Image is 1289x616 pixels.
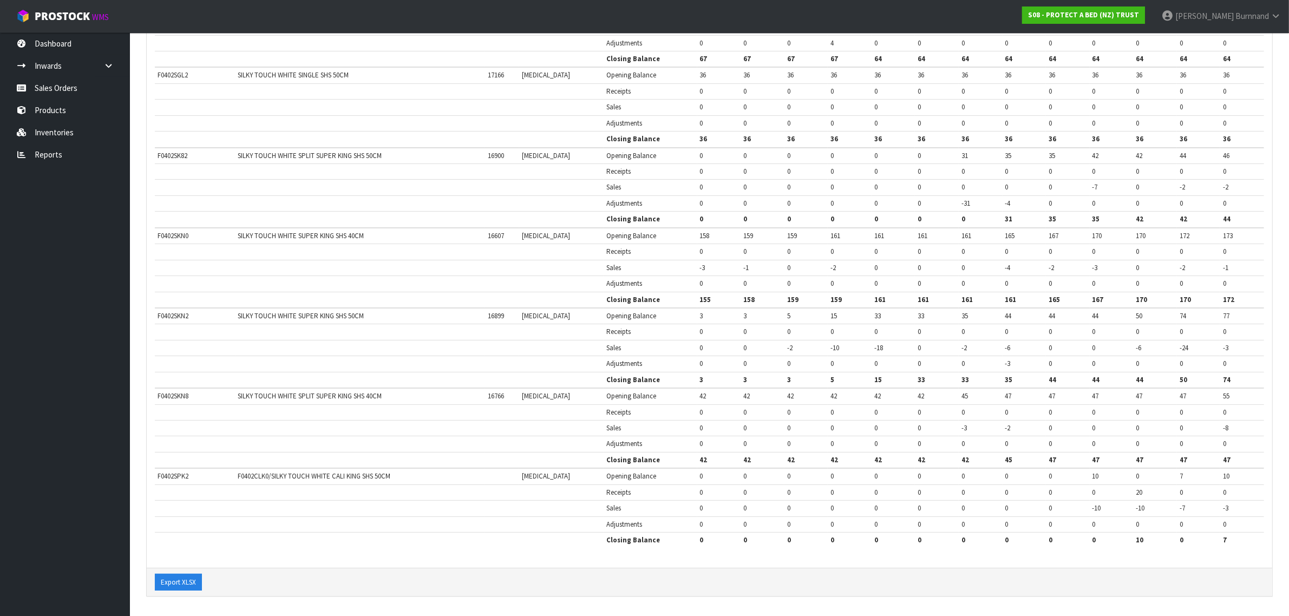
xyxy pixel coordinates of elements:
[1180,263,1185,272] span: -2
[700,279,703,288] span: 0
[700,182,703,192] span: 0
[1223,134,1231,143] span: 36
[874,295,886,304] span: 161
[961,327,965,336] span: 0
[918,343,921,352] span: 0
[700,263,705,272] span: -3
[874,134,882,143] span: 36
[519,148,604,164] td: [MEDICAL_DATA]
[1136,199,1139,208] span: 0
[1223,182,1228,192] span: -2
[700,247,703,256] span: 0
[700,70,706,80] span: 36
[604,115,697,131] td: Adjustments
[1092,70,1099,80] span: 36
[1092,151,1099,160] span: 42
[830,327,834,336] span: 0
[787,151,790,160] span: 0
[1005,151,1012,160] span: 35
[700,151,703,160] span: 0
[604,164,697,180] td: Receipts
[918,54,925,63] span: 64
[1005,279,1009,288] span: 0
[604,148,697,164] td: Opening Balance
[1180,151,1186,160] span: 44
[1223,295,1234,304] span: 172
[700,231,710,240] span: 158
[519,308,604,324] td: [MEDICAL_DATA]
[961,119,965,128] span: 0
[1049,279,1052,288] span: 0
[1223,311,1229,320] span: 77
[1005,87,1009,96] span: 0
[485,148,519,164] td: 16900
[787,87,790,96] span: 0
[155,228,235,244] td: F0402SKN0
[1005,311,1012,320] span: 44
[787,343,793,352] span: -2
[604,51,697,67] th: Closing Balance
[787,70,794,80] span: 36
[1049,343,1052,352] span: 0
[1180,70,1186,80] span: 36
[743,311,747,320] span: 3
[1180,327,1183,336] span: 0
[1223,102,1226,112] span: 0
[1005,231,1015,240] span: 165
[830,214,834,224] span: 0
[1092,167,1096,176] span: 0
[1005,343,1011,352] span: -6
[743,134,751,143] span: 36
[1235,11,1269,21] span: Burnnand
[1180,182,1185,192] span: -2
[830,247,834,256] span: 0
[874,247,878,256] span: 0
[604,132,697,148] th: Closing Balance
[830,167,834,176] span: 0
[918,70,924,80] span: 36
[961,102,965,112] span: 0
[961,134,969,143] span: 36
[1136,311,1142,320] span: 50
[1049,87,1052,96] span: 0
[743,263,749,272] span: -1
[918,182,921,192] span: 0
[1005,54,1013,63] span: 64
[1180,38,1183,48] span: 0
[1136,102,1139,112] span: 0
[918,87,921,96] span: 0
[1136,247,1139,256] span: 0
[1005,70,1012,80] span: 36
[1136,263,1139,272] span: 0
[92,12,109,22] small: WMS
[874,119,878,128] span: 0
[1092,87,1096,96] span: 0
[1092,343,1096,352] span: 0
[743,87,747,96] span: 0
[961,87,965,96] span: 0
[700,134,708,143] span: 36
[961,167,965,176] span: 0
[1136,231,1146,240] span: 170
[830,311,837,320] span: 15
[485,228,519,244] td: 16607
[1136,54,1143,63] span: 64
[1136,70,1142,80] span: 36
[1092,134,1100,143] span: 36
[700,343,703,352] span: 0
[743,151,747,160] span: 0
[874,343,883,352] span: -18
[874,263,878,272] span: 0
[787,295,799,304] span: 159
[743,199,747,208] span: 0
[1049,214,1056,224] span: 35
[874,327,878,336] span: 0
[961,295,973,304] span: 161
[1092,279,1096,288] span: 0
[961,263,965,272] span: 0
[1180,54,1187,63] span: 64
[830,54,838,63] span: 67
[830,70,837,80] span: 36
[918,119,921,128] span: 0
[1005,327,1009,336] span: 0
